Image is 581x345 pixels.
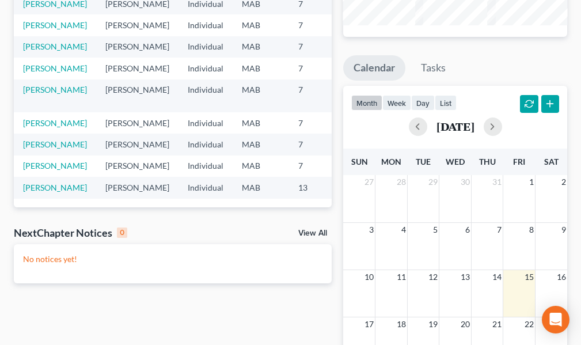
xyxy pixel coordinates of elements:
span: Wed [446,157,465,166]
span: 10 [363,270,375,284]
td: MAB [233,14,289,36]
h2: [DATE] [436,120,474,132]
td: Individual [179,58,233,79]
div: 0 [117,228,127,238]
span: Sat [544,157,559,166]
div: Open Intercom Messenger [542,306,569,333]
td: MAB [233,79,289,112]
span: 27 [363,175,375,189]
button: month [351,95,382,111]
p: No notices yet! [23,253,322,265]
span: 20 [460,317,471,331]
td: Individual [179,134,233,155]
td: Individual [179,177,233,198]
td: 7 [289,112,347,134]
span: 5 [432,223,439,237]
span: 17 [363,317,375,331]
button: list [435,95,457,111]
span: 2 [560,175,567,189]
td: 7 [289,79,347,112]
span: 8 [528,223,535,237]
td: MAB [233,36,289,58]
td: [PERSON_NAME] [96,14,179,36]
span: 30 [460,175,471,189]
button: week [382,95,411,111]
td: 7 [289,14,347,36]
button: day [411,95,435,111]
span: Thu [479,157,496,166]
span: Sun [351,157,368,166]
td: Individual [179,36,233,58]
td: 7 [289,134,347,155]
span: 4 [400,223,407,237]
span: 14 [491,270,503,284]
td: MAB [233,112,289,134]
span: 13 [460,270,471,284]
span: 22 [523,317,535,331]
div: NextChapter Notices [14,226,127,240]
a: [PERSON_NAME] [23,63,87,73]
td: MAB [233,177,289,198]
a: [PERSON_NAME] [23,183,87,192]
a: [PERSON_NAME] [23,85,87,94]
a: Tasks [411,55,456,81]
td: Individual [179,14,233,36]
td: 7 [289,36,347,58]
span: Fri [513,157,525,166]
td: [PERSON_NAME] [96,134,179,155]
td: [PERSON_NAME] [96,79,179,112]
span: Tue [416,157,431,166]
td: MAB [233,58,289,79]
td: [PERSON_NAME] [96,156,179,177]
span: 21 [491,317,503,331]
td: MAB [233,156,289,177]
a: [PERSON_NAME] [23,139,87,149]
a: [PERSON_NAME] [23,161,87,170]
td: [PERSON_NAME] [96,177,179,198]
span: 16 [556,270,567,284]
span: 31 [491,175,503,189]
span: 3 [368,223,375,237]
a: View All [298,229,327,237]
span: 7 [496,223,503,237]
span: 19 [427,317,439,331]
span: 6 [464,223,471,237]
td: 7 [289,156,347,177]
span: 15 [523,270,535,284]
td: [PERSON_NAME] [96,36,179,58]
span: Mon [381,157,401,166]
span: 11 [396,270,407,284]
td: Individual [179,156,233,177]
span: 18 [396,317,407,331]
td: Individual [179,79,233,112]
span: 1 [528,175,535,189]
td: Individual [179,112,233,134]
a: Calendar [343,55,405,81]
span: 29 [427,175,439,189]
span: 28 [396,175,407,189]
td: 7 [289,58,347,79]
a: [PERSON_NAME] [23,20,87,30]
span: 9 [560,223,567,237]
a: [PERSON_NAME] [23,118,87,128]
td: MAB [233,134,289,155]
td: 13 [289,177,347,198]
td: [PERSON_NAME] [96,58,179,79]
span: 12 [427,270,439,284]
td: [PERSON_NAME] [96,112,179,134]
a: [PERSON_NAME] [23,41,87,51]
